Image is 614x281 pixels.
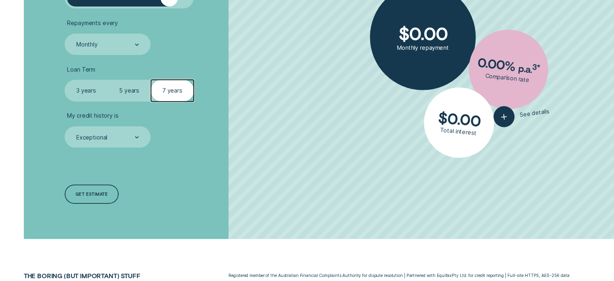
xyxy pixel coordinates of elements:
[65,80,108,101] label: 3 years
[67,112,118,119] span: My credit history is
[520,108,550,118] span: See details
[67,66,95,73] span: Loan Term
[67,19,118,27] span: Repayments every
[65,184,118,204] a: Get estimate
[20,272,184,280] h2: The boring (but important) stuff
[460,273,466,278] span: Ltd
[452,273,459,278] span: P T Y
[460,273,466,278] span: L T D
[492,101,551,129] button: See details
[452,273,459,278] span: Pty
[76,41,98,48] div: Monthly
[108,80,151,101] label: 5 years
[76,134,107,141] div: Exceptional
[151,80,194,101] label: 7 years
